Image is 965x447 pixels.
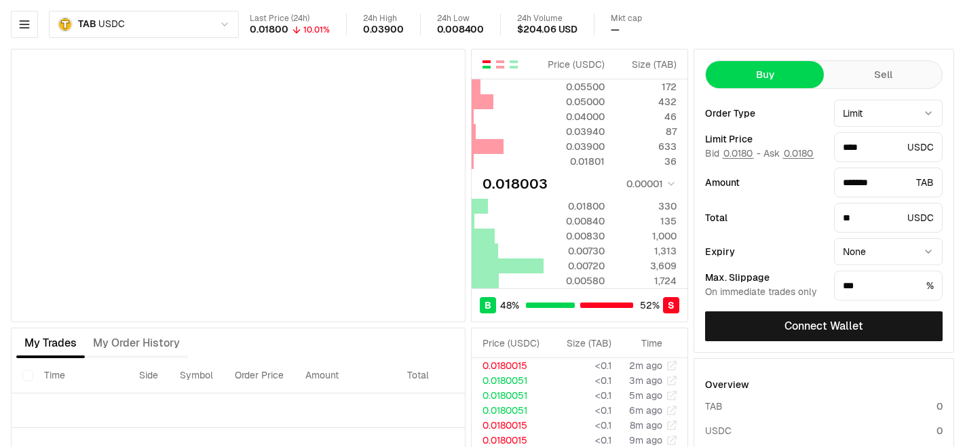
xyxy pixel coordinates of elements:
[834,100,943,127] button: Limit
[616,58,677,71] div: Size ( TAB )
[616,110,677,123] div: 46
[705,273,823,282] div: Max. Slippage
[549,388,612,403] td: <0.1
[363,24,404,36] div: 0.03900
[834,132,943,162] div: USDC
[485,298,491,312] span: B
[544,95,605,109] div: 0.05000
[936,400,943,413] div: 0
[824,61,942,88] button: Sell
[482,336,548,350] div: Price ( USDC )
[629,374,662,387] time: 3m ago
[616,259,677,273] div: 3,609
[611,24,620,36] div: —
[472,418,549,433] td: 0.0180015
[616,229,677,243] div: 1,000
[544,274,605,288] div: 0.00580
[705,286,823,298] div: On immediate trades only
[705,178,823,187] div: Amount
[544,58,605,71] div: Price ( USDC )
[616,80,677,94] div: 172
[544,140,605,153] div: 0.03900
[705,213,823,222] div: Total
[250,24,288,36] div: 0.01800
[834,168,943,197] div: TAB
[616,155,677,168] div: 36
[936,424,943,438] div: 0
[500,298,519,312] span: 48 %
[834,203,943,233] div: USDC
[616,95,677,109] div: 432
[629,434,662,446] time: 9m ago
[640,298,660,312] span: 52 %
[616,214,677,228] div: 135
[616,274,677,288] div: 1,724
[363,14,404,24] div: 24h High
[517,24,578,36] div: $204.06 USD
[544,199,605,213] div: 0.01800
[622,176,677,192] button: 0.00001
[396,358,498,393] th: Total
[481,59,492,70] button: Show Buy and Sell Orders
[629,389,662,402] time: 5m ago
[668,298,675,312] span: S
[616,199,677,213] div: 330
[611,14,642,24] div: Mkt cap
[78,18,96,31] span: TAB
[616,125,677,138] div: 87
[549,418,612,433] td: <0.1
[763,148,814,160] span: Ask
[544,214,605,228] div: 0.00840
[303,24,330,35] div: 10.01%
[544,125,605,138] div: 0.03940
[544,244,605,258] div: 0.00730
[85,330,188,357] button: My Order History
[482,174,548,193] div: 0.018003
[722,148,754,159] button: 0.0180
[705,424,732,438] div: USDC
[782,148,814,159] button: 0.0180
[33,358,128,393] th: Time
[705,378,749,391] div: Overview
[437,24,485,36] div: 0.008400
[544,229,605,243] div: 0.00830
[16,330,85,357] button: My Trades
[472,373,549,388] td: 0.0180051
[544,155,605,168] div: 0.01801
[705,148,761,160] span: Bid -
[616,140,677,153] div: 633
[544,110,605,123] div: 0.04000
[472,403,549,418] td: 0.0180051
[250,14,330,24] div: Last Price (24h)
[472,358,549,373] td: 0.0180015
[549,403,612,418] td: <0.1
[98,18,124,31] span: USDC
[705,134,823,144] div: Limit Price
[705,247,823,256] div: Expiry
[58,17,73,32] img: TAB.png
[629,359,662,372] time: 2m ago
[549,373,612,388] td: <0.1
[549,358,612,373] td: <0.1
[705,311,943,341] button: Connect Wallet
[705,109,823,118] div: Order Type
[295,358,396,393] th: Amount
[616,244,677,258] div: 1,313
[623,336,662,350] div: Time
[517,14,578,24] div: 24h Volume
[472,388,549,403] td: 0.0180051
[128,358,169,393] th: Side
[22,370,33,381] button: Select all
[544,259,605,273] div: 0.00720
[495,59,506,70] button: Show Sell Orders Only
[706,61,824,88] button: Buy
[705,400,723,413] div: TAB
[560,336,611,350] div: Size ( TAB )
[834,238,943,265] button: None
[544,80,605,94] div: 0.05500
[169,358,224,393] th: Symbol
[834,271,943,300] div: %
[630,419,662,431] time: 8m ago
[508,59,519,70] button: Show Buy Orders Only
[629,404,662,416] time: 6m ago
